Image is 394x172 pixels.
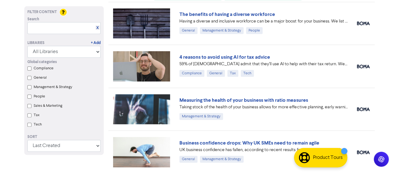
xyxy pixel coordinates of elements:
[207,70,225,77] div: General
[200,156,244,163] div: Management & Strategy
[27,134,101,140] div: Sort
[34,122,42,127] label: Tech
[34,84,72,90] label: Management & Strategy
[179,140,319,146] a: Business confidence drops: Why UK SMEs need to remain agile
[241,70,254,77] div: Tech
[179,70,204,77] div: Compliance
[200,27,244,34] div: Management & Strategy
[357,107,370,111] img: boma_accounting
[27,9,101,15] div: Filter Content
[363,142,394,172] iframe: Chat Widget
[179,54,270,60] a: 4 reasons to avoid using AI for tax advice
[27,17,39,22] span: Search
[179,147,348,153] div: UK business confidence has fallen, according to recent results from the FSB. But despite the chal...
[27,59,101,65] div: Global categories
[34,75,47,81] label: General
[27,40,45,46] div: Libraries
[227,70,238,77] div: Tax
[179,27,197,34] div: General
[179,156,197,163] div: General
[179,18,348,25] div: Having a diverse and inclusive workforce can be a major boost for your business. We list four of ...
[179,113,223,120] div: Management & Strategy
[179,61,348,67] div: 59% of Brits admit that they’ll use AI to help with their tax return. We share 4 key reasons why ...
[357,150,370,154] img: boma
[34,103,62,109] label: Sales & Marketing
[357,22,370,25] img: boma
[357,65,370,68] img: boma
[179,104,348,111] div: Taking stock of the health of your business allows for more effective planning, early warning abo...
[91,40,101,46] a: + Add
[96,26,99,30] a: X
[246,27,263,34] div: People
[179,97,308,103] a: Measuring the health of your business with ratio measures
[34,66,54,71] label: Compliance
[179,11,275,17] a: The benefits of having a diverse workforce
[34,94,45,99] label: People
[34,112,40,118] label: Tax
